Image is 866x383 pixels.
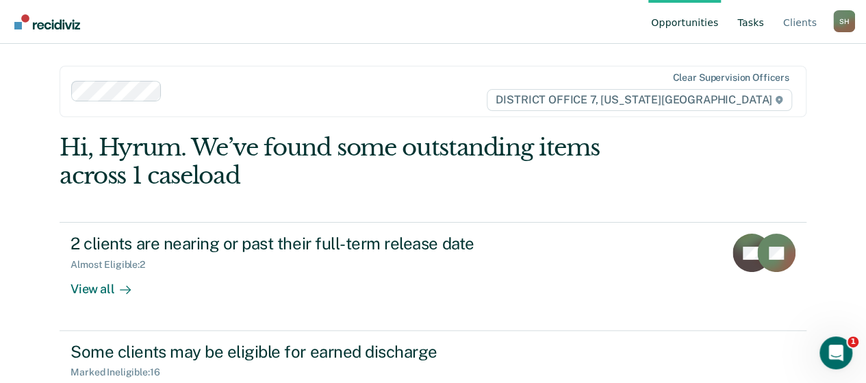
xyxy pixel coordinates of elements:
div: View all [71,271,147,297]
div: Clear supervision officers [672,72,789,84]
div: Marked Ineligible : 16 [71,367,170,378]
span: 1 [848,336,858,347]
div: Hi, Hyrum. We’ve found some outstanding items across 1 caseload [60,134,657,190]
div: S H [833,10,855,32]
div: Some clients may be eligible for earned discharge [71,342,551,362]
button: Profile dropdown button [833,10,855,32]
div: Almost Eligible : 2 [71,259,156,271]
img: Recidiviz [14,14,80,29]
iframe: Intercom live chat [819,336,852,369]
span: DISTRICT OFFICE 7, [US_STATE][GEOGRAPHIC_DATA] [487,89,791,111]
a: 2 clients are nearing or past their full-term release dateAlmost Eligible:2View all [60,222,806,330]
div: 2 clients are nearing or past their full-term release date [71,234,551,254]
